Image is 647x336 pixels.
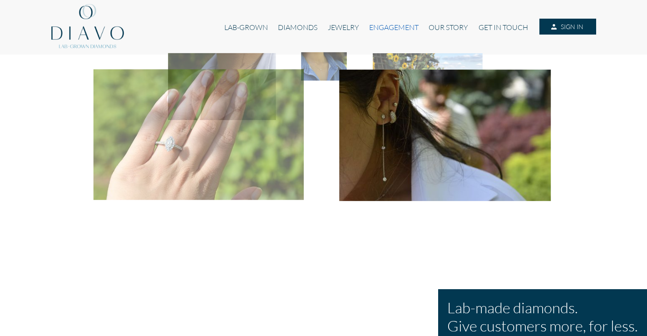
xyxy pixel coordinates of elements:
[447,298,638,335] h1: Lab-made diamonds. Give customers more, for less.
[474,19,533,36] a: GET IN TOUCH
[219,19,273,36] a: LAB-GROWN
[273,19,322,36] a: DIAMONDS
[424,19,473,36] a: OUR STORY
[373,53,483,121] img: Diavo Lab-grown diamond ring
[364,19,424,36] a: ENGAGEMENT
[322,19,364,36] a: JEWELRY
[168,53,276,120] img: Diavo Lab-grown diamond necklace
[94,69,304,200] img: Diavo Lab-grown diamond Ring
[339,70,551,201] img: Diavo Lab-grown diamond earrings
[539,19,596,35] a: SIGN IN
[301,52,347,80] img: Diavo Lab-grown diamond necklace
